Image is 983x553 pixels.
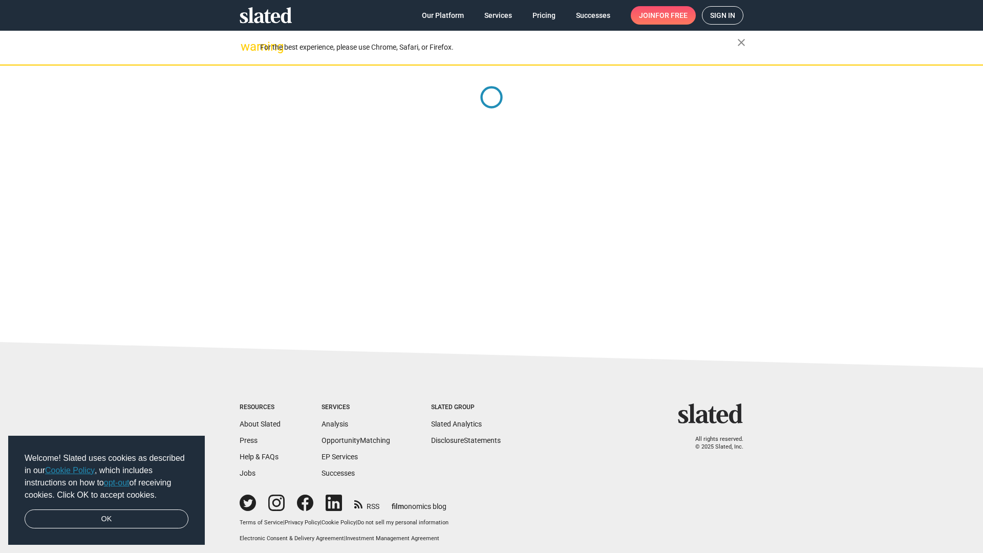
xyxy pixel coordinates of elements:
[240,535,344,542] a: Electronic Consent & Delivery Agreement
[45,466,95,475] a: Cookie Policy
[344,535,346,542] span: |
[422,6,464,25] span: Our Platform
[320,519,322,526] span: |
[8,436,205,545] div: cookieconsent
[322,403,390,412] div: Services
[322,436,390,444] a: OpportunityMatching
[631,6,696,25] a: Joinfor free
[702,6,743,25] a: Sign in
[240,436,258,444] a: Press
[685,436,743,451] p: All rights reserved. © 2025 Slated, Inc.
[639,6,688,25] span: Join
[356,519,357,526] span: |
[240,403,281,412] div: Resources
[655,6,688,25] span: for free
[240,469,255,477] a: Jobs
[735,36,747,49] mat-icon: close
[476,6,520,25] a: Services
[568,6,618,25] a: Successes
[104,478,130,487] a: opt-out
[346,535,439,542] a: Investment Management Agreement
[322,420,348,428] a: Analysis
[392,502,404,511] span: film
[25,452,188,501] span: Welcome! Slated uses cookies as described in our , which includes instructions on how to of recei...
[322,469,355,477] a: Successes
[431,420,482,428] a: Slated Analytics
[392,494,446,512] a: filmonomics blog
[414,6,472,25] a: Our Platform
[240,453,279,461] a: Help & FAQs
[532,6,555,25] span: Pricing
[354,496,379,512] a: RSS
[322,519,356,526] a: Cookie Policy
[357,519,448,527] button: Do not sell my personal information
[285,519,320,526] a: Privacy Policy
[484,6,512,25] span: Services
[241,40,253,53] mat-icon: warning
[25,509,188,529] a: dismiss cookie message
[260,40,737,54] div: For the best experience, please use Chrome, Safari, or Firefox.
[576,6,610,25] span: Successes
[240,519,283,526] a: Terms of Service
[431,403,501,412] div: Slated Group
[283,519,285,526] span: |
[322,453,358,461] a: EP Services
[431,436,501,444] a: DisclosureStatements
[240,420,281,428] a: About Slated
[524,6,564,25] a: Pricing
[710,7,735,24] span: Sign in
